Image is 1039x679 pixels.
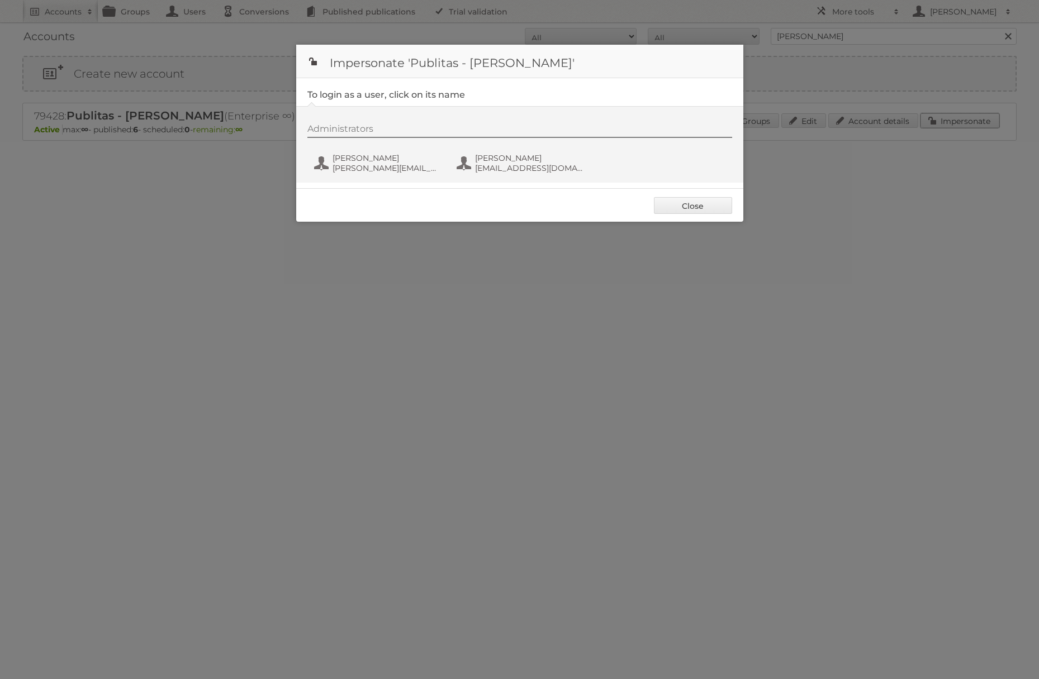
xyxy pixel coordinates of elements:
[296,45,743,78] h1: Impersonate 'Publitas - [PERSON_NAME]'
[307,89,465,100] legend: To login as a user, click on its name
[654,197,732,214] a: Close
[307,123,732,138] div: Administrators
[456,152,587,174] button: [PERSON_NAME] [EMAIL_ADDRESS][DOMAIN_NAME]
[475,163,583,173] span: [EMAIL_ADDRESS][DOMAIN_NAME]
[313,152,444,174] button: [PERSON_NAME] [PERSON_NAME][EMAIL_ADDRESS][DOMAIN_NAME]
[333,163,441,173] span: [PERSON_NAME][EMAIL_ADDRESS][DOMAIN_NAME]
[333,153,441,163] span: [PERSON_NAME]
[475,153,583,163] span: [PERSON_NAME]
